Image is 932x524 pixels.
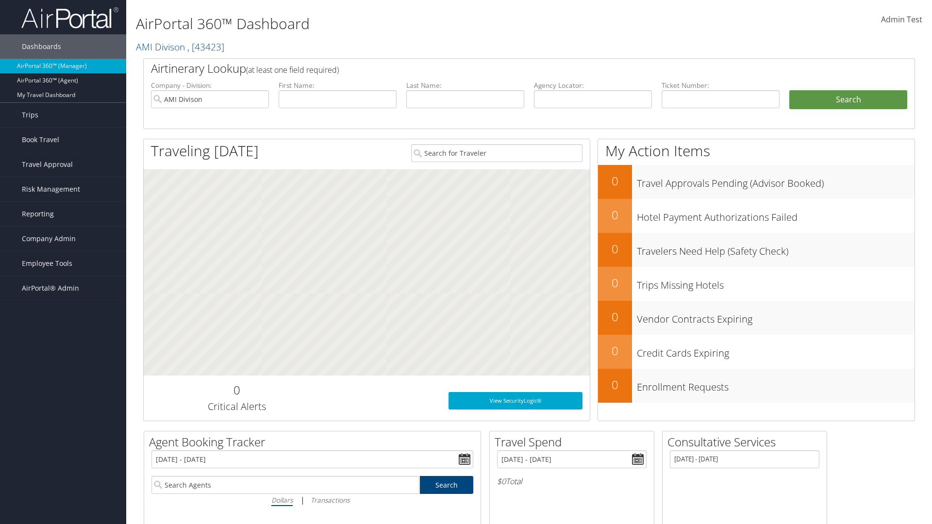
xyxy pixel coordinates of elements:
[495,434,654,450] h2: Travel Spend
[637,376,915,394] h3: Enrollment Requests
[534,81,652,90] label: Agency Locator:
[598,267,915,301] a: 0Trips Missing Hotels
[598,301,915,335] a: 0Vendor Contracts Expiring
[662,81,780,90] label: Ticket Number:
[637,172,915,190] h3: Travel Approvals Pending (Advisor Booked)
[22,34,61,59] span: Dashboards
[22,177,80,201] span: Risk Management
[598,199,915,233] a: 0Hotel Payment Authorizations Failed
[449,392,582,409] a: View SecurityLogic®
[881,5,922,35] a: Admin Test
[420,476,474,494] a: Search
[598,233,915,267] a: 0Travelers Need Help (Safety Check)
[151,494,473,506] div: |
[598,335,915,369] a: 0Credit Cards Expiring
[187,40,224,53] span: , [ 43423 ]
[151,141,259,161] h1: Traveling [DATE]
[667,434,827,450] h2: Consultative Services
[411,144,582,162] input: Search for Traveler
[598,165,915,199] a: 0Travel Approvals Pending (Advisor Booked)
[637,274,915,292] h3: Trips Missing Hotels
[598,241,632,257] h2: 0
[22,227,76,251] span: Company Admin
[637,342,915,360] h3: Credit Cards Expiring
[136,40,224,53] a: AMI Divison
[497,476,647,487] h6: Total
[151,81,269,90] label: Company - Division:
[598,343,632,359] h2: 0
[598,309,632,325] h2: 0
[598,377,632,393] h2: 0
[246,65,339,75] span: (at least one field required)
[149,434,481,450] h2: Agent Booking Tracker
[881,14,922,25] span: Admin Test
[637,206,915,224] h3: Hotel Payment Authorizations Failed
[22,152,73,177] span: Travel Approval
[22,202,54,226] span: Reporting
[789,90,907,110] button: Search
[406,81,524,90] label: Last Name:
[151,476,419,494] input: Search Agents
[598,173,632,189] h2: 0
[22,251,72,276] span: Employee Tools
[598,141,915,161] h1: My Action Items
[598,207,632,223] h2: 0
[637,308,915,326] h3: Vendor Contracts Expiring
[22,276,79,300] span: AirPortal® Admin
[271,495,293,505] i: Dollars
[151,382,322,398] h2: 0
[22,103,38,127] span: Trips
[311,495,349,505] i: Transactions
[598,369,915,403] a: 0Enrollment Requests
[497,476,506,487] span: $0
[151,400,322,413] h3: Critical Alerts
[22,128,59,152] span: Book Travel
[151,60,843,77] h2: Airtinerary Lookup
[637,240,915,258] h3: Travelers Need Help (Safety Check)
[279,81,397,90] label: First Name:
[136,14,660,34] h1: AirPortal 360™ Dashboard
[598,275,632,291] h2: 0
[21,6,118,29] img: airportal-logo.png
